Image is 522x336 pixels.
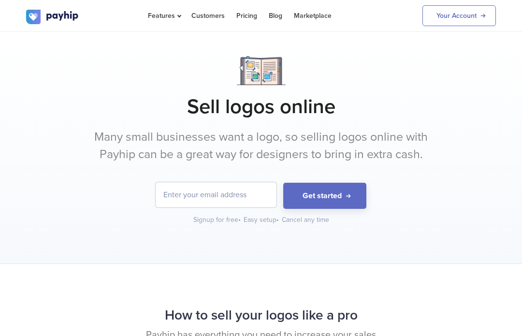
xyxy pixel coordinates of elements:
div: Cancel any time [282,215,329,225]
h2: How to sell your logos like a pro [26,303,496,328]
span: • [238,216,241,224]
p: Many small businesses want a logo, so selling logos online with Payhip can be a great way for des... [80,129,442,163]
img: Notebook.png [237,56,286,85]
button: Get started [283,183,366,209]
div: Signup for free [193,215,242,225]
span: • [276,216,279,224]
img: logo.svg [26,10,79,24]
div: Easy setup [244,215,280,225]
h1: Sell logos online [26,95,496,119]
input: Enter your email address [156,182,276,207]
span: Features [148,12,180,20]
a: Your Account [422,5,496,26]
